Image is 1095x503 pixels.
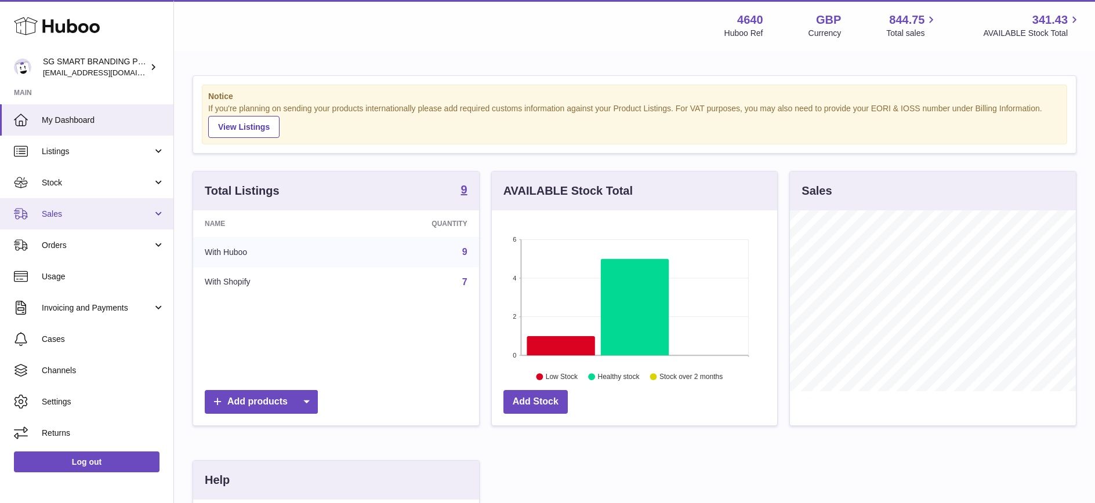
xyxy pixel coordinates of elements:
[42,302,153,314] span: Invoicing and Payments
[808,28,842,39] div: Currency
[205,472,230,488] h3: Help
[193,210,347,237] th: Name
[43,56,147,78] div: SG SMART BRANDING PTE. LTD.
[42,177,153,188] span: Stock
[42,271,165,282] span: Usage
[347,210,479,237] th: Quantity
[737,12,763,28] strong: 4640
[208,91,1061,102] strong: Notice
[42,209,153,220] span: Sales
[205,183,280,199] h3: Total Listings
[461,184,467,195] strong: 9
[193,267,347,297] td: With Shopify
[659,373,723,381] text: Stock over 2 months
[503,183,633,199] h3: AVAILABLE Stock Total
[503,390,568,414] a: Add Stock
[14,451,159,472] a: Log out
[42,334,165,345] span: Cases
[802,183,832,199] h3: Sales
[983,12,1081,39] a: 341.43 AVAILABLE Stock Total
[42,428,165,439] span: Returns
[205,390,318,414] a: Add products
[886,28,938,39] span: Total sales
[462,247,467,257] a: 9
[886,12,938,39] a: 844.75 Total sales
[42,365,165,376] span: Channels
[461,184,467,198] a: 9
[889,12,924,28] span: 844.75
[42,240,153,251] span: Orders
[513,275,516,282] text: 4
[42,115,165,126] span: My Dashboard
[462,277,467,287] a: 7
[513,313,516,320] text: 2
[1032,12,1068,28] span: 341.43
[546,373,578,381] text: Low Stock
[42,146,153,157] span: Listings
[208,103,1061,138] div: If you're planning on sending your products internationally please add required customs informati...
[597,373,640,381] text: Healthy stock
[983,28,1081,39] span: AVAILABLE Stock Total
[208,116,280,138] a: View Listings
[816,12,841,28] strong: GBP
[724,28,763,39] div: Huboo Ref
[42,396,165,407] span: Settings
[513,352,516,359] text: 0
[193,237,347,267] td: With Huboo
[513,236,516,243] text: 6
[14,59,31,76] img: uktopsmileshipping@gmail.com
[43,68,171,77] span: [EMAIL_ADDRESS][DOMAIN_NAME]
